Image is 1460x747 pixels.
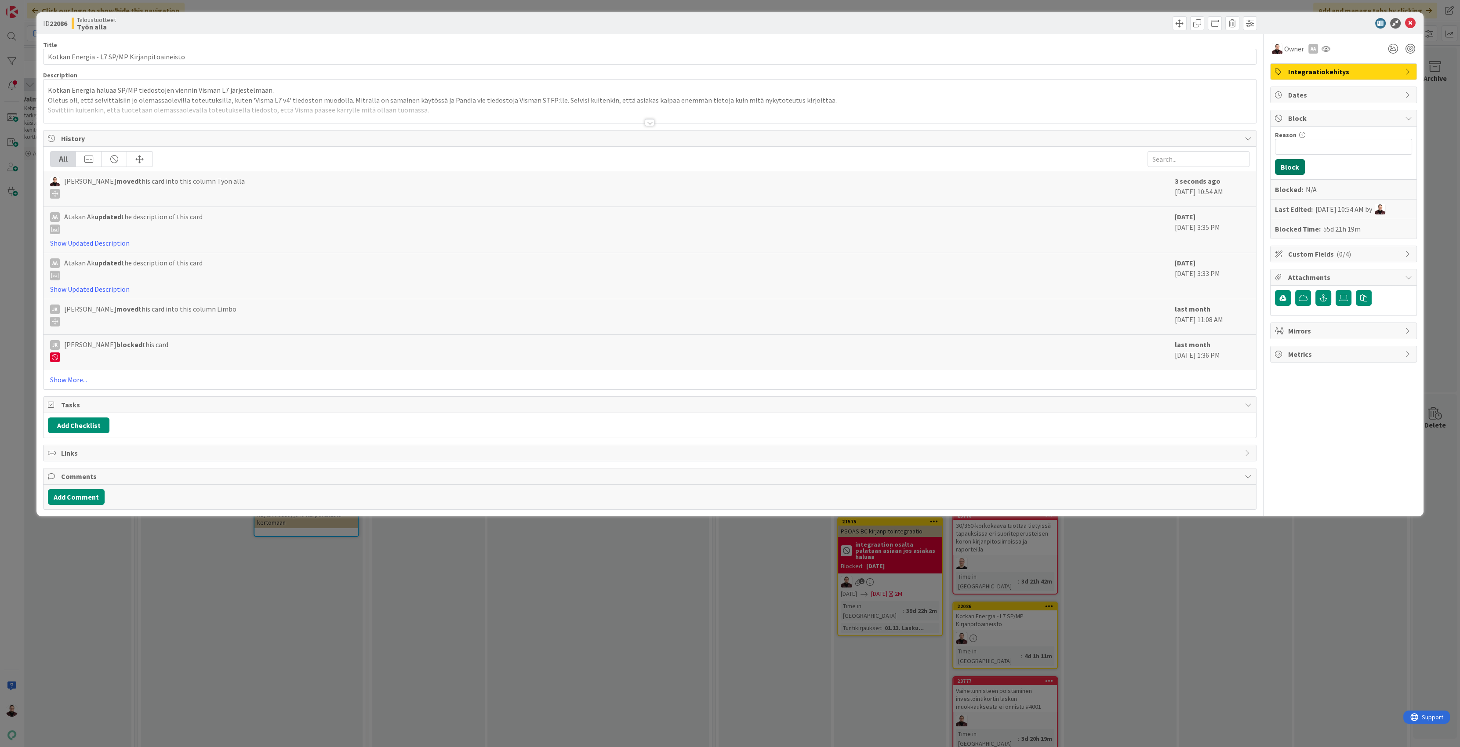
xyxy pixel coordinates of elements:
div: AA [1308,44,1318,54]
div: [DATE] 10:54 AM by [1315,204,1385,214]
b: updated [94,258,121,267]
p: Oletus oli, että selvittäisiin jo olemassaolevilla toteutuksilla, kuten 'Visma L7 v4' tiedoston m... [48,95,1252,105]
span: Mirrors [1288,326,1401,336]
b: moved [116,177,138,185]
button: Block [1275,159,1305,175]
div: N/A [1306,184,1317,195]
b: Blocked Time: [1275,224,1321,234]
img: AA [50,177,60,186]
span: [PERSON_NAME] this card into this column Työn alla [64,176,245,199]
span: Owner [1284,44,1304,54]
b: updated [94,212,121,221]
div: [DATE] 10:54 AM [1175,176,1249,202]
div: 55d 21h 19m [1323,224,1361,234]
span: Metrics [1288,349,1401,359]
b: blocked [116,340,142,349]
input: type card name here... [43,49,1257,65]
span: History [61,133,1240,144]
span: Comments [61,471,1240,482]
span: ID [43,18,67,29]
b: last month [1175,340,1210,349]
b: 22086 [50,19,67,28]
b: Last Edited: [1275,204,1313,214]
div: JK [50,305,60,314]
span: [PERSON_NAME] this card [64,339,168,362]
p: Kotkan Energia haluaa SP/MP tiedostojen viennin Visman L7 järjestelmään. [48,85,1252,95]
span: Taloustuotteet [77,16,116,23]
span: Support [18,1,40,12]
div: [DATE] 11:08 AM [1175,304,1249,330]
label: Title [43,41,57,49]
b: [DATE] [1175,212,1195,221]
span: Integraatiokehitys [1288,66,1401,77]
span: Atakan Ak the description of this card [64,211,203,234]
span: Tasks [61,399,1240,410]
button: Add Checklist [48,417,109,433]
div: AA [50,258,60,268]
div: AA [50,212,60,222]
b: Työn alla [77,23,116,30]
span: Custom Fields [1288,249,1401,259]
div: JK [50,340,60,350]
a: Show More... [50,374,1249,385]
span: Description [43,71,77,79]
div: [DATE] 1:36 PM [1175,339,1249,366]
b: last month [1175,305,1210,313]
a: Show Updated Description [50,285,130,294]
span: Attachments [1288,272,1401,283]
span: Block [1288,113,1401,123]
b: Blocked: [1275,184,1303,195]
div: [DATE] 3:33 PM [1175,257,1249,294]
span: Atakan Ak the description of this card [64,257,203,280]
span: ( 0/4 ) [1337,250,1351,258]
div: [DATE] 3:35 PM [1175,211,1249,248]
input: Search... [1148,151,1249,167]
label: Reason [1275,131,1297,139]
span: Links [61,448,1240,458]
b: [DATE] [1175,258,1195,267]
b: moved [116,305,138,313]
span: [PERSON_NAME] this card into this column Limbo [64,304,236,326]
img: AA [1272,44,1282,54]
button: Add Comment [48,489,105,505]
span: Dates [1288,90,1401,100]
img: AA [1375,204,1385,214]
a: Show Updated Description [50,239,130,247]
div: All [51,152,76,167]
b: 3 seconds ago [1175,177,1220,185]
